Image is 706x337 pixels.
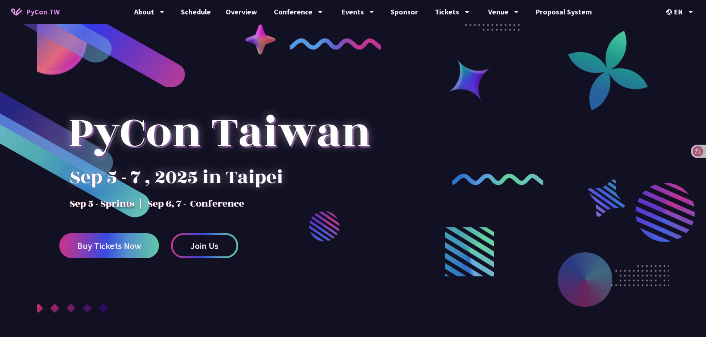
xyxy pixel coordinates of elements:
img: curly-2.e802c9f.png [452,173,544,185]
img: curly-1.ebdbada.png [289,38,381,50]
img: Locale Icon [666,9,674,15]
a: Join Us [171,233,238,258]
a: Buy Tickets Now [59,233,159,258]
span: Buy Tickets Now [77,241,141,250]
img: Home icon of PyCon TW 2025 [11,8,22,16]
span: PyCon TW [26,6,60,17]
span: Join Us [190,241,219,250]
a: PyCon TW [4,3,67,21]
